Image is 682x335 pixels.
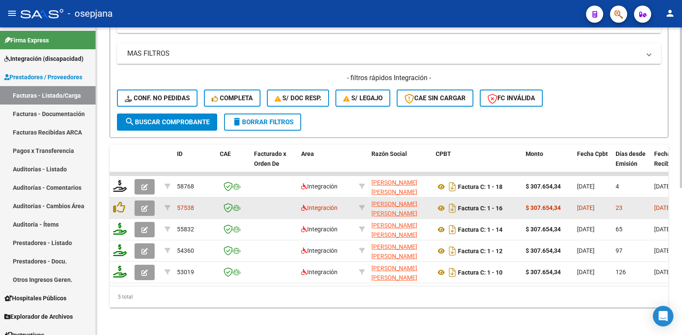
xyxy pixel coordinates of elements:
[447,201,458,215] i: Descargar documento
[212,94,253,102] span: Completa
[371,199,429,217] div: 27268648351
[177,269,194,275] span: 53019
[267,90,329,107] button: S/ Doc Resp.
[232,118,293,126] span: Borrar Filtros
[654,204,672,211] span: [DATE]
[343,94,383,102] span: S/ legajo
[254,150,286,167] span: Facturado x Orden De
[653,306,673,326] div: Open Intercom Messenger
[173,145,216,182] datatable-header-cell: ID
[616,226,622,233] span: 65
[447,244,458,258] i: Descargar documento
[335,90,390,107] button: S/ legajo
[654,150,678,167] span: Fecha Recibido
[654,226,672,233] span: [DATE]
[526,150,543,157] span: Monto
[526,204,561,211] strong: $ 307.654,34
[577,204,595,211] span: [DATE]
[117,73,661,83] h4: - filtros rápidos Integración -
[371,242,429,260] div: 27268648351
[371,221,429,239] div: 27268648351
[125,117,135,127] mat-icon: search
[371,222,417,239] span: [PERSON_NAME] [PERSON_NAME]
[526,247,561,254] strong: $ 307.654,34
[616,269,626,275] span: 126
[371,178,429,196] div: 27268648351
[4,312,73,321] span: Explorador de Archivos
[177,183,194,190] span: 58768
[480,90,543,107] button: FC Inválida
[301,204,338,211] span: Integración
[458,269,503,276] strong: Factura C: 1 - 10
[654,269,672,275] span: [DATE]
[458,226,503,233] strong: Factura C: 1 - 14
[371,263,429,281] div: 27268648351
[436,150,451,157] span: CPBT
[447,223,458,236] i: Descargar documento
[654,247,672,254] span: [DATE]
[177,150,182,157] span: ID
[397,90,473,107] button: CAE SIN CARGAR
[4,54,84,63] span: Integración (discapacidad)
[301,150,314,157] span: Area
[458,183,503,190] strong: Factura C: 1 - 18
[616,247,622,254] span: 97
[127,49,640,58] mat-panel-title: MAS FILTROS
[125,94,190,102] span: Conf. no pedidas
[526,183,561,190] strong: $ 307.654,34
[404,94,466,102] span: CAE SIN CARGAR
[4,36,49,45] span: Firma Express
[447,180,458,194] i: Descargar documento
[301,247,338,254] span: Integración
[574,145,612,182] datatable-header-cell: Fecha Cpbt
[298,145,356,182] datatable-header-cell: Area
[4,72,82,82] span: Prestadores / Proveedores
[368,145,432,182] datatable-header-cell: Razón Social
[612,145,651,182] datatable-header-cell: Días desde Emisión
[110,286,668,308] div: 5 total
[4,293,66,303] span: Hospitales Públicos
[177,247,194,254] span: 54360
[371,265,417,281] span: [PERSON_NAME] [PERSON_NAME]
[665,8,675,18] mat-icon: person
[371,243,417,260] span: [PERSON_NAME] [PERSON_NAME]
[577,150,608,157] span: Fecha Cpbt
[654,183,672,190] span: [DATE]
[117,114,217,131] button: Buscar Comprobante
[577,226,595,233] span: [DATE]
[447,266,458,279] i: Descargar documento
[432,145,522,182] datatable-header-cell: CPBT
[117,90,197,107] button: Conf. no pedidas
[526,226,561,233] strong: $ 307.654,34
[616,183,619,190] span: 4
[458,248,503,254] strong: Factura C: 1 - 12
[275,94,322,102] span: S/ Doc Resp.
[577,269,595,275] span: [DATE]
[177,226,194,233] span: 55832
[577,183,595,190] span: [DATE]
[301,226,338,233] span: Integración
[232,117,242,127] mat-icon: delete
[251,145,298,182] datatable-header-cell: Facturado x Orden De
[117,43,661,64] mat-expansion-panel-header: MAS FILTROS
[224,114,301,131] button: Borrar Filtros
[301,269,338,275] span: Integración
[616,204,622,211] span: 23
[204,90,260,107] button: Completa
[125,118,209,126] span: Buscar Comprobante
[371,179,417,196] span: [PERSON_NAME] [PERSON_NAME]
[68,4,113,23] span: - osepjana
[301,183,338,190] span: Integración
[371,200,417,217] span: [PERSON_NAME] [PERSON_NAME]
[577,247,595,254] span: [DATE]
[177,204,194,211] span: 57538
[616,150,646,167] span: Días desde Emisión
[458,205,503,212] strong: Factura C: 1 - 16
[220,150,231,157] span: CAE
[488,94,535,102] span: FC Inválida
[522,145,574,182] datatable-header-cell: Monto
[7,8,17,18] mat-icon: menu
[371,150,407,157] span: Razón Social
[216,145,251,182] datatable-header-cell: CAE
[526,269,561,275] strong: $ 307.654,34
